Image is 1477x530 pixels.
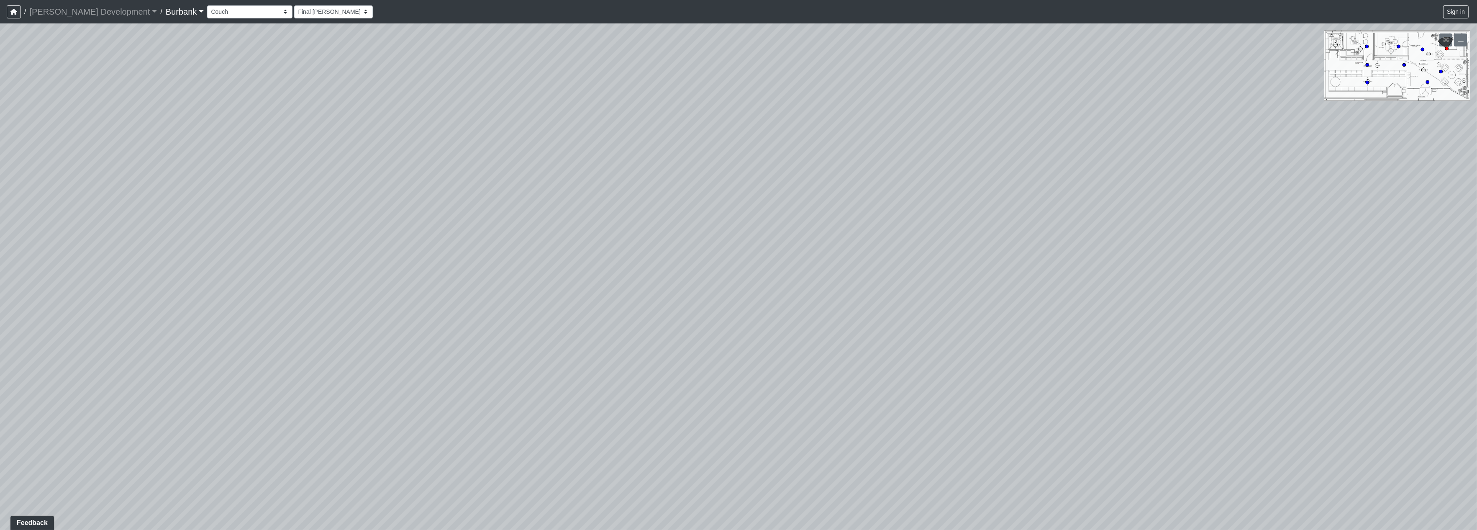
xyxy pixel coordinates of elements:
a: Burbank [166,3,204,20]
iframe: Ybug feedback widget [6,513,56,530]
button: Sign in [1443,5,1469,18]
a: [PERSON_NAME] Development [29,3,157,20]
span: / [21,3,29,20]
span: / [157,3,165,20]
